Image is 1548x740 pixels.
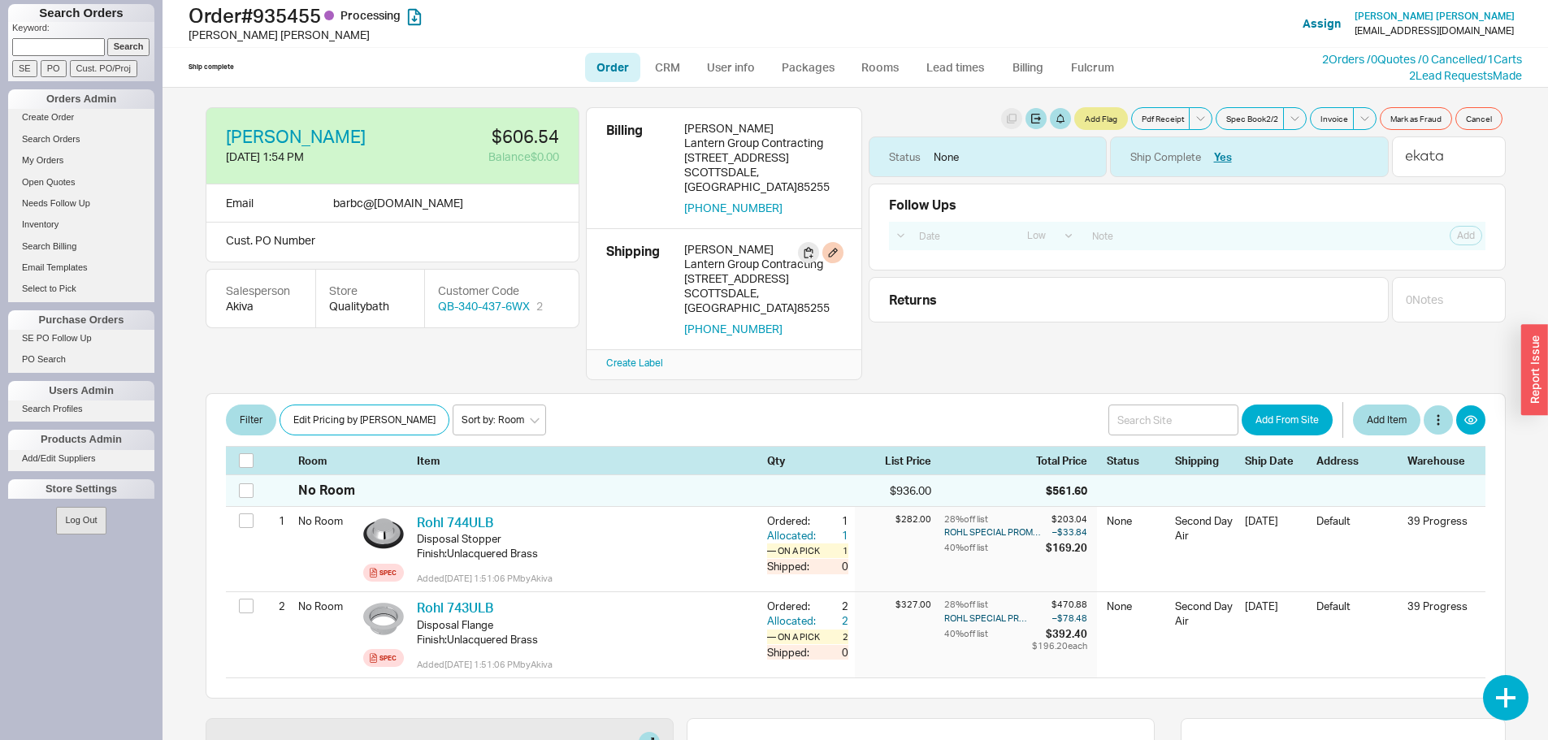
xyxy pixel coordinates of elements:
a: User info [695,53,767,82]
a: Lead times [914,53,996,82]
span: Spec Book 2 / 2 [1226,112,1278,125]
div: Store Settings [8,479,154,499]
img: W_743_L_575_rbd9ox [363,599,404,639]
span: Cancel [1466,112,1492,125]
a: Packages [770,53,847,82]
div: None [1107,599,1165,628]
div: — On a Pick [767,543,830,558]
div: None [1107,513,1165,543]
span: Add [1457,229,1475,242]
div: 28 % off list [944,599,1029,611]
div: – $78.48 [1032,612,1087,625]
div: 2 [819,613,848,628]
div: 0 [819,645,848,660]
div: $392.40 [1032,626,1087,641]
div: Qty [767,453,848,468]
a: [PERSON_NAME] [226,128,366,145]
div: SCOTTSDALE , [GEOGRAPHIC_DATA] 85255 [684,165,842,194]
input: PO [41,60,67,77]
div: Disposal Flange [417,617,754,632]
div: 0 Note s [1406,292,1443,308]
div: No Room [298,592,357,620]
div: Ship Date [1245,453,1307,468]
h1: Order # 935455 [189,4,778,27]
div: Salesperson [226,283,296,299]
button: Pdf Receipt [1131,107,1190,130]
a: My Orders [8,152,154,169]
div: [DATE] [1245,599,1307,628]
div: Default [1316,599,1398,628]
button: Allocated:2 [767,613,848,628]
div: $561.60 [1046,483,1087,499]
div: [PERSON_NAME] [684,121,842,136]
div: [DATE] 1:54 PM [226,149,390,165]
button: Add From Site [1242,405,1333,435]
button: Invoice [1310,107,1354,130]
a: Rohl 743ULB [417,599,493,616]
button: Add Flag [1074,107,1128,130]
div: Akiva [226,298,296,314]
input: SE [12,60,37,77]
a: Create Order [8,109,154,126]
div: $203.04 [1046,513,1087,526]
a: Select to Pick [8,280,154,297]
button: Allocated:1 [767,528,848,543]
a: [PERSON_NAME] [PERSON_NAME] [1355,11,1515,22]
div: Billing [606,121,671,215]
span: Add Flag [1085,112,1117,125]
div: Finish : Unlacquered Brass [417,632,754,647]
span: Mark as Fraud [1390,112,1442,125]
a: Search Orders [8,131,154,148]
div: Products Admin [8,430,154,449]
div: 2 [830,630,848,644]
button: Add Item [1353,405,1420,435]
div: 1 [830,543,848,558]
input: Search [107,38,150,55]
input: Search Site [1108,405,1238,435]
div: Customer Code [438,283,543,299]
div: Allocated: [767,613,819,628]
div: Finish : Unlacquered Brass [417,546,754,560]
div: Room [298,453,357,468]
div: 39 Progress [1407,513,1472,528]
a: Email Templates [8,259,154,276]
div: Added [DATE] 1:51:06 PM by Akiva [417,572,754,585]
div: $606.54 [403,128,559,145]
div: Lantern Group Contracting [684,136,842,150]
div: — On a Pick [767,630,830,644]
div: Purchase Orders [8,310,154,330]
a: Spec [363,564,404,582]
span: [PERSON_NAME] [PERSON_NAME] [1355,10,1515,22]
div: [PERSON_NAME] [684,242,842,257]
a: Billing [999,53,1056,82]
button: Yes [1214,149,1232,164]
div: Shipping [606,242,671,336]
div: $327.00 [855,599,931,611]
div: 40 % off list [944,540,1043,555]
a: Needs Follow Up [8,195,154,212]
button: Filter [226,405,276,435]
span: Pdf Receipt [1142,112,1184,125]
span: Invoice [1320,112,1348,125]
div: Status [889,149,921,164]
button: Cancel [1455,107,1502,130]
div: [STREET_ADDRESS] [684,271,842,286]
div: Follow Ups [889,197,956,212]
div: Orders Admin [8,89,154,109]
div: Qualitybath [329,298,411,314]
a: CRM [644,53,692,82]
button: Spec Book2/2 [1216,107,1284,130]
div: 28 % off list [944,513,1043,526]
span: Filter [240,410,262,430]
a: Search Profiles [8,400,154,418]
div: Second Day Air [1175,513,1235,543]
a: 2Lead RequestsMade [1409,68,1522,82]
span: Add From Site [1255,410,1319,430]
div: Store [329,283,411,299]
div: [PERSON_NAME] [PERSON_NAME] [189,27,778,43]
a: Open Quotes [8,174,154,191]
div: Ordered: [767,513,819,528]
div: – $33.84 [1046,526,1087,539]
div: 0 [819,559,848,573]
div: Allocated: [767,528,819,543]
